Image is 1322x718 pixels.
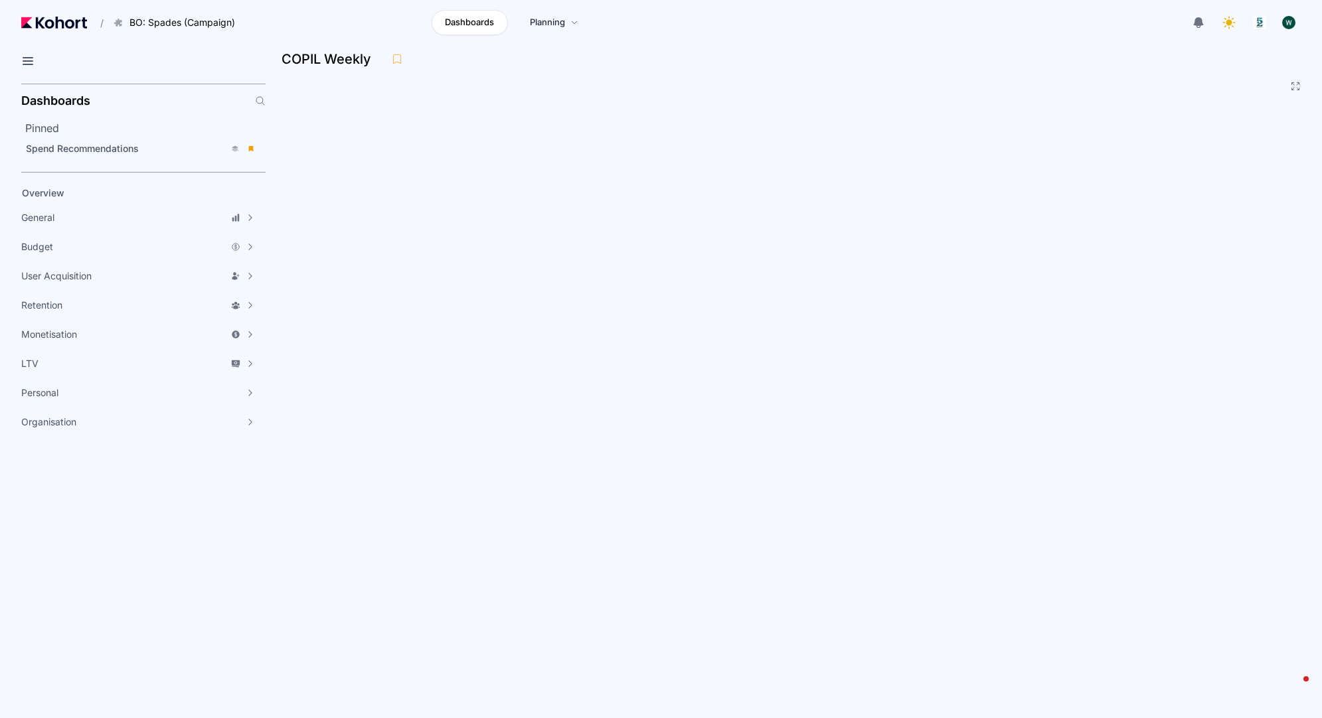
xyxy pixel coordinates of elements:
[282,52,379,66] h3: COPIL Weekly
[21,95,90,107] h2: Dashboards
[530,16,565,29] span: Planning
[21,299,62,312] span: Retention
[445,16,494,29] span: Dashboards
[21,357,39,370] span: LTV
[129,16,235,29] span: BO: Spades (Campaign)
[21,386,58,399] span: Personal
[21,415,76,429] span: Organisation
[21,269,92,283] span: User Acquisition
[106,11,249,34] button: BO: Spades (Campaign)
[1253,16,1266,29] img: logo_logo_images_1_20240607072359498299_20240828135028712857.jpeg
[21,211,54,224] span: General
[516,10,592,35] a: Planning
[432,10,508,35] a: Dashboards
[21,17,87,29] img: Kohort logo
[22,187,64,198] span: Overview
[21,240,53,253] span: Budget
[1290,81,1301,92] button: Fullscreen
[21,139,262,159] a: Spend Recommendations
[26,143,139,154] span: Spend Recommendations
[1277,673,1309,705] iframe: Intercom live chat
[90,16,104,30] span: /
[17,183,243,203] a: Overview
[25,120,266,136] h2: Pinned
[21,328,77,341] span: Monetisation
